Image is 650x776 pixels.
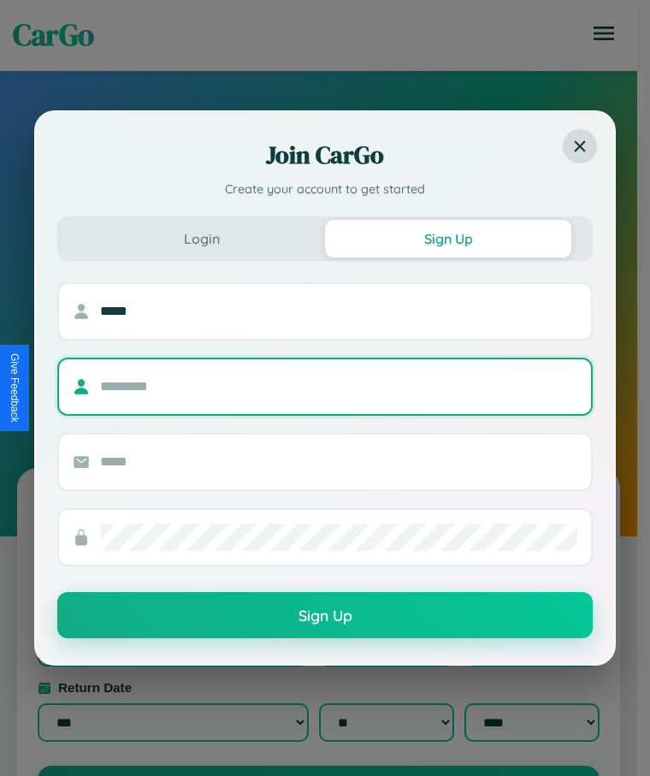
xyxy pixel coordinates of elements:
button: Sign Up [325,220,571,258]
button: Login [79,220,325,258]
h2: Join CarGo [57,138,593,172]
div: Give Feedback [9,353,21,423]
p: Create your account to get started [57,181,593,199]
button: Sign Up [57,592,593,638]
